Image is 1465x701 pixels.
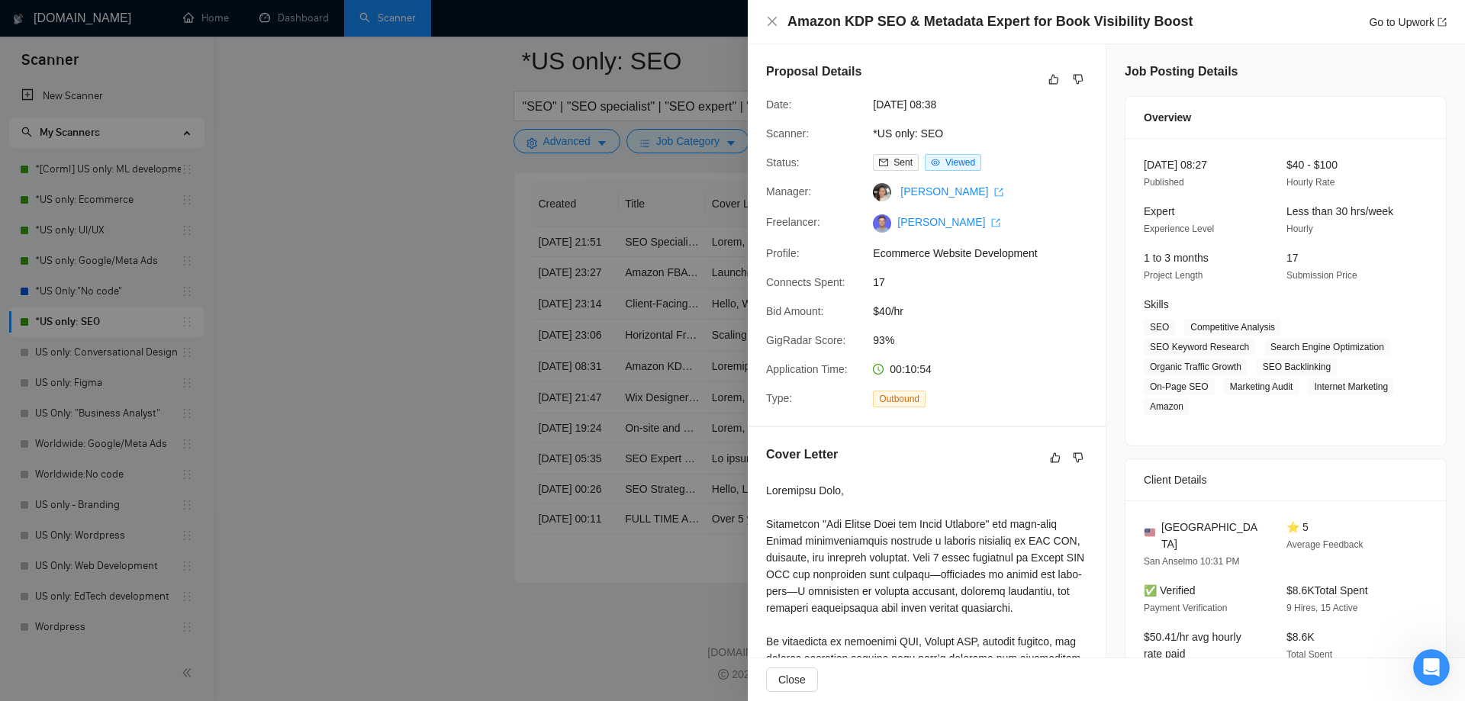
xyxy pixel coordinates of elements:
[1144,359,1248,375] span: Organic Traffic Growth
[12,185,293,245] div: Nazar каже…
[1413,649,1450,686] iframe: Intercom live chat
[766,305,824,317] span: Bid Amount:
[1286,223,1313,234] span: Hourly
[873,274,1102,291] span: 17
[24,500,36,512] button: Вибір емодзі
[1144,319,1175,336] span: SEO
[72,500,85,512] button: Завантажити вкладений файл
[1048,73,1059,85] span: like
[1224,378,1299,395] span: Marketing Audit
[1286,159,1338,171] span: $40 - $100
[945,157,975,168] span: Viewed
[12,185,250,233] div: Everything went through successfully - your invite has been accepted.
[55,381,293,429] div: Two bids were sent, I`ll monitor it till [DATE], thx
[766,98,791,111] span: Date:
[766,445,838,464] h5: Cover Letter
[1144,459,1428,500] div: Client Details
[67,391,281,420] div: Two bids were sent, I`ll monitor it till [DATE], thx
[1286,649,1332,660] span: Total Spent
[873,364,884,375] span: clock-circle
[239,6,268,35] button: Головна
[262,494,286,518] button: Надіслати повідомлення…
[873,214,891,233] img: c1s6VrKT3OKXDyKkg1vKhP4KNqngetQ1-XOIj9muGwyH_DlFvzzOdTJVjv2B04fcPh
[12,306,250,369] div: You can give it a try, but if the issue isn’t resolved, we’ll need to wait for a response from th...
[55,246,293,294] div: So will it help resolve the issue with bidding?
[1144,109,1191,126] span: Overview
[268,6,295,34] div: Закрити
[1144,252,1209,264] span: 1 to 3 months
[12,442,220,490] div: You're very welcome!We will be waiting for your reply😊
[1438,18,1447,27] span: export
[1144,631,1241,660] span: $50.41/hr avg hourly rate paid
[12,442,293,502] div: Nazar каже…
[873,391,926,407] span: Outbound
[873,245,1102,262] span: Ecommerce Website Development
[1286,631,1315,643] span: $8.6K
[778,671,806,688] span: Close
[12,31,224,64] div: Sure, no worries - take you time 🙌
[766,276,845,288] span: Connects Spent:
[766,63,861,81] h5: Proposal Details
[1144,398,1190,415] span: Amazon
[873,96,1102,113] span: [DATE] 08:38
[1144,378,1215,395] span: On-Page SEO
[131,76,293,109] div: Hey, we`ve sent an invite
[893,157,913,168] span: Sent
[1073,452,1083,464] span: dislike
[766,127,809,140] span: Scanner:
[991,218,1000,227] span: export
[1286,584,1368,596] span: $8.6K Total Spent
[1050,452,1061,464] span: like
[766,216,820,228] span: Freelancer:
[1045,70,1063,88] button: like
[1144,556,1239,567] span: San Anselmo 10:31 PM
[1286,252,1299,264] span: 17
[873,125,1102,142] span: *US only: SEO
[900,185,1003,198] a: [PERSON_NAME] export
[994,188,1003,197] span: export
[24,40,212,55] div: Sure, no worries - take you time 🙌
[1286,270,1357,281] span: Submission Price
[1145,527,1155,538] img: 🇺🇸
[43,8,68,33] img: Profile image for Nazar
[766,392,792,404] span: Type:
[1369,16,1447,28] a: Go to Upworkexport
[12,111,293,185] div: danil.lysenko2002@gmail.com каже…
[1144,159,1207,171] span: [DATE] 08:27
[1286,603,1357,613] span: 9 Hires, 15 Active
[24,194,238,223] div: Everything went through successfully - your invite has been accepted.
[1286,177,1335,188] span: Hourly Rate
[143,85,281,100] div: Hey, we`ve sent an invite
[1125,63,1238,81] h5: Job Posting Details
[890,363,932,375] span: 00:10:54
[766,15,778,27] span: close
[1144,339,1255,355] span: SEO Keyword Research
[766,667,818,692] button: Close
[1144,298,1169,310] span: Skills
[1161,519,1262,552] span: [GEOGRAPHIC_DATA]
[766,185,811,198] span: Manager:
[1286,521,1309,533] span: ⭐ 5
[24,451,208,481] div: You're very welcome! We will be waiting for your reply😊
[873,303,1102,320] span: $40/hr
[931,158,940,167] span: eye
[1046,449,1064,467] button: like
[1264,339,1390,355] span: Search Engine Optimization
[1144,223,1214,234] span: Experience Level
[10,6,39,35] button: go back
[13,468,292,494] textarea: Повідомлення...
[1308,378,1394,395] span: Internet Marketing
[787,12,1193,31] h4: Amazon KDP SEO & Metadata Expert for Book Visibility Boost
[897,216,1000,228] a: [PERSON_NAME] export
[1069,70,1087,88] button: dislike
[766,247,800,259] span: Profile:
[873,332,1102,349] span: 93%
[1073,73,1083,85] span: dislike
[1144,205,1174,217] span: Expert
[1144,177,1184,188] span: Published
[24,315,238,360] div: You can give it a try, but if the issue isn’t resolved, we’ll need to wait for a response from th...
[1184,319,1281,336] span: Competitive Analysis
[1069,449,1087,467] button: dislike
[12,31,293,76] div: Dima каже…
[12,246,293,306] div: danil.lysenko2002@gmail.com каже…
